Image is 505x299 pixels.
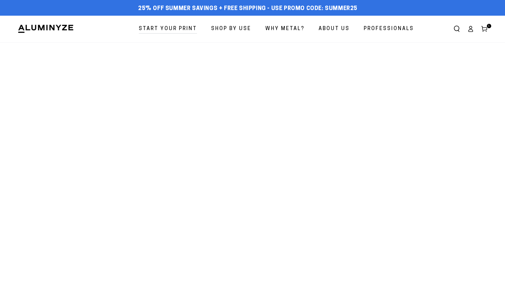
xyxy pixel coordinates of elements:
[314,21,354,37] a: About Us
[211,24,251,34] span: Shop By Use
[359,21,419,37] a: Professionals
[134,21,202,37] a: Start Your Print
[18,24,74,34] img: Aluminyze
[450,22,464,36] summary: Search our site
[319,24,350,34] span: About Us
[138,5,357,12] span: 25% off Summer Savings + Free Shipping - Use Promo Code: SUMMER25
[139,24,197,34] span: Start Your Print
[261,21,309,37] a: Why Metal?
[206,21,256,37] a: Shop By Use
[488,24,490,28] span: 1
[265,24,305,34] span: Why Metal?
[364,24,414,34] span: Professionals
